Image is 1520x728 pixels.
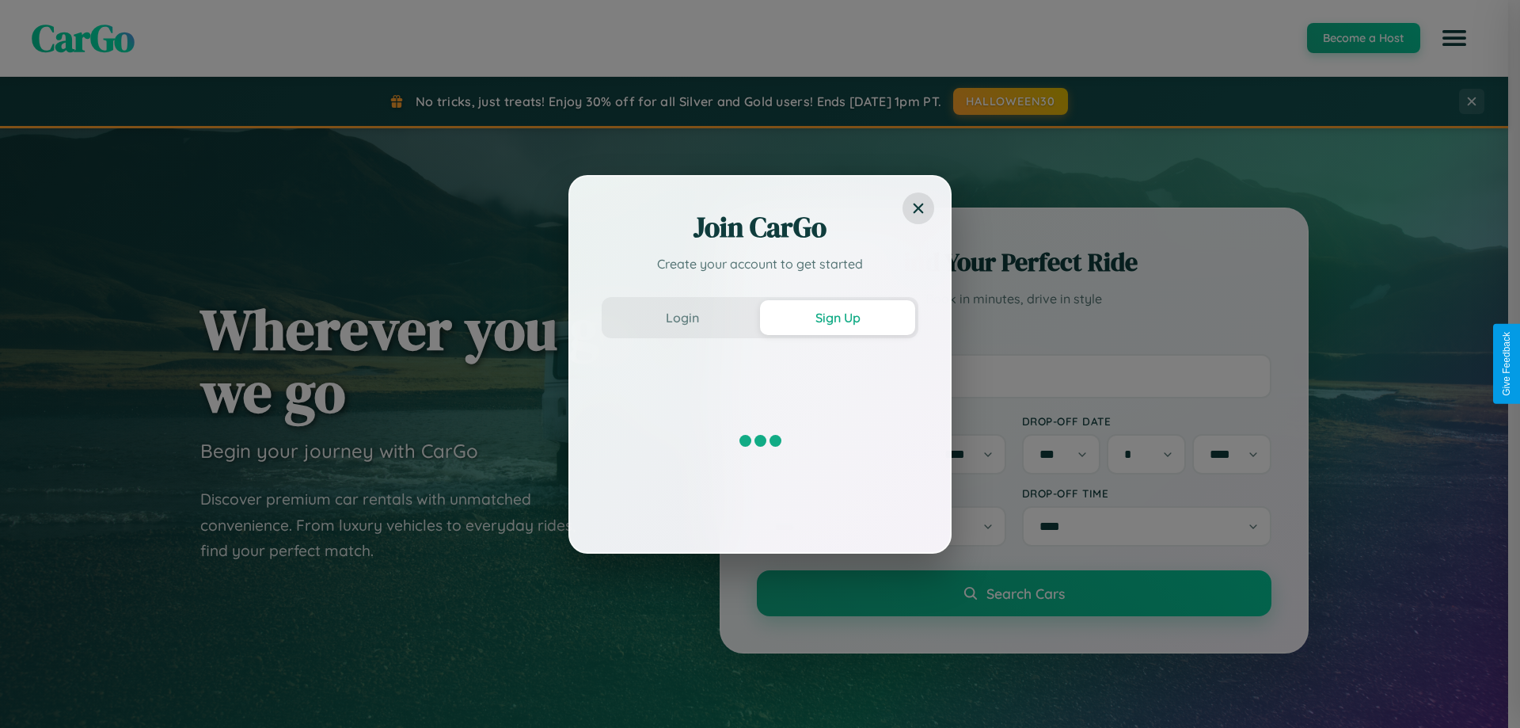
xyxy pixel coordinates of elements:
p: Create your account to get started [602,254,918,273]
button: Login [605,300,760,335]
h2: Join CarGo [602,208,918,246]
iframe: Intercom live chat [16,674,54,712]
div: Give Feedback [1501,332,1512,396]
button: Sign Up [760,300,915,335]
